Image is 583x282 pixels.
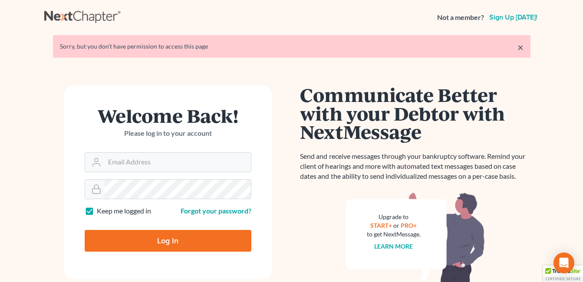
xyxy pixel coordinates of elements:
input: Log In [85,230,251,252]
a: PRO+ [401,222,417,229]
a: Forgot your password? [181,207,251,215]
input: Email Address [105,153,251,172]
div: Upgrade to [367,213,421,221]
strong: Not a member? [437,13,484,23]
div: Sorry, but you don't have permission to access this page [60,42,524,51]
h1: Communicate Better with your Debtor with NextMessage [300,85,530,141]
a: Learn more [374,243,413,250]
a: Sign up [DATE]! [487,14,539,21]
h1: Welcome Back! [85,106,251,125]
div: to get NextMessage. [367,230,421,239]
label: Keep me logged in [97,206,151,216]
div: Open Intercom Messenger [553,252,574,273]
a: START+ [370,222,392,229]
div: TrustedSite Certified [543,266,583,282]
p: Send and receive messages through your bankruptcy software. Remind your client of hearings and mo... [300,151,530,181]
a: × [517,42,524,52]
p: Please log in to your account [85,128,251,138]
span: or [393,222,399,229]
